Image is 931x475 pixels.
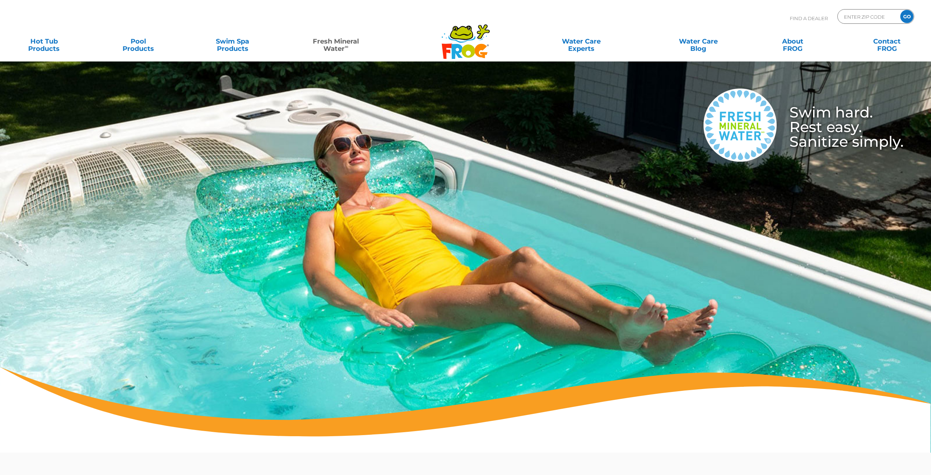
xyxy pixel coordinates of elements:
img: Frog Products Logo [438,15,494,59]
sup: ∞ [345,44,348,49]
a: AboutFROG [756,34,829,49]
a: Swim SpaProducts [196,34,269,49]
a: Fresh MineralWater∞ [290,34,382,49]
input: Zip Code Form [843,11,893,22]
a: PoolProducts [102,34,175,49]
a: Hot TubProducts [7,34,80,49]
p: Find A Dealer [790,9,828,27]
a: Water CareBlog [662,34,735,49]
input: GO [900,10,913,23]
h3: Swim hard. Rest easy. Sanitize simply. [777,105,904,149]
a: Water CareExperts [522,34,641,49]
a: ContactFROG [851,34,924,49]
